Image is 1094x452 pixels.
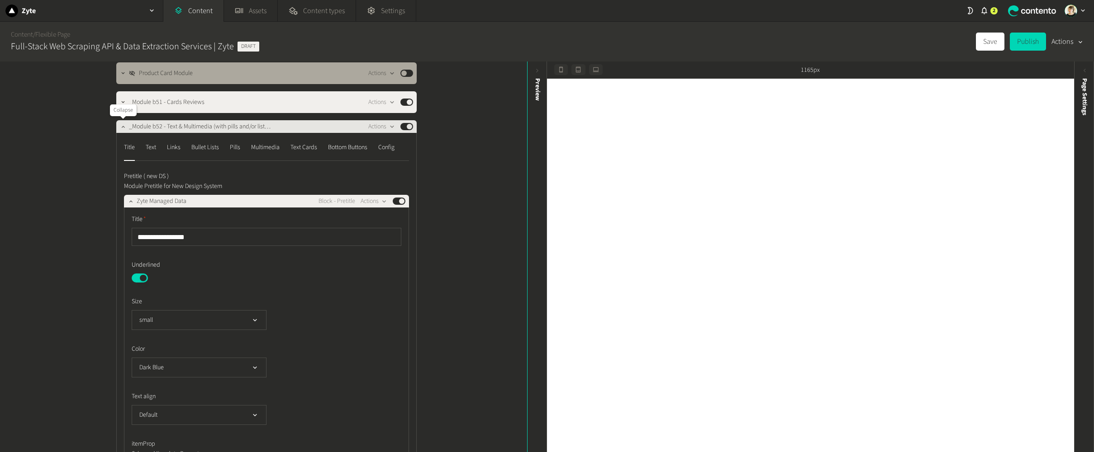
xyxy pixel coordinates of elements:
div: Collapse [110,104,137,116]
span: itemProp [132,439,155,449]
div: Multimedia [251,140,280,155]
img: Linda Giuliano [1065,5,1077,17]
button: Default [132,405,266,425]
button: small [132,310,266,330]
button: Actions [1051,33,1083,51]
span: 1165px [801,66,820,75]
div: Bottom Buttons [328,140,367,155]
span: Text align [132,392,156,401]
div: Text [146,140,156,155]
span: Block - Pretitle [319,197,355,206]
span: _Module b52 - Text & Multimedia (with pills and/or lists) New Design [129,122,271,132]
h2: Full-Stack Web Scraping API & Data Extraction Services | Zyte [11,40,234,53]
button: Actions [368,121,395,132]
span: 2 [993,7,995,15]
div: Bullet Lists [191,140,219,155]
button: Publish [1010,33,1046,51]
a: Content [11,30,33,39]
div: Pills [230,140,240,155]
span: Content types [303,5,345,16]
span: Title [132,215,146,224]
span: _Module b51 - Cards Reviews [129,98,205,107]
div: Links [167,140,181,155]
button: Dark Blue [132,358,266,377]
p: Module Pretitle for New Design System [124,181,330,191]
span: Page Settings [1080,78,1089,115]
span: Product Card Module [139,69,193,78]
button: Save [976,33,1004,51]
span: Pretitle ( new DS ) [124,172,169,181]
h2: Zyte [22,5,36,16]
img: Zyte [5,5,18,17]
span: Underlined [132,260,160,270]
div: Title [124,140,135,155]
button: Actions [368,97,395,108]
span: Settings [381,5,405,16]
div: Text Cards [290,140,317,155]
div: Preview [533,78,542,101]
span: Color [132,344,145,354]
a: Flexible Page [35,30,70,39]
button: Actions [361,196,387,207]
span: Size [132,297,142,306]
span: Zyte Managed Data [137,197,186,206]
button: Actions [368,68,395,79]
span: Draft [238,42,259,52]
span: / [33,30,35,39]
div: Config [378,140,395,155]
